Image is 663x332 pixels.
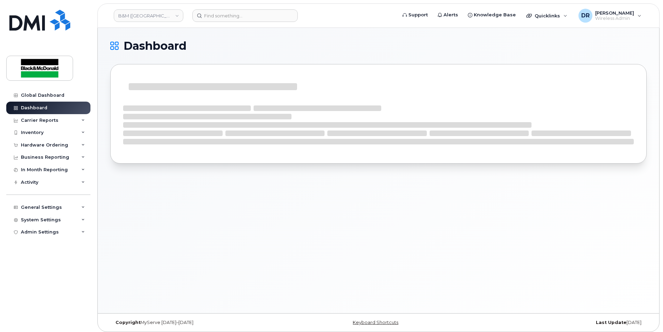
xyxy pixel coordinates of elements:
strong: Copyright [115,320,141,325]
div: MyServe [DATE]–[DATE] [110,320,289,325]
span: Dashboard [123,41,186,51]
a: Keyboard Shortcuts [353,320,398,325]
div: [DATE] [468,320,647,325]
strong: Last Update [596,320,626,325]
